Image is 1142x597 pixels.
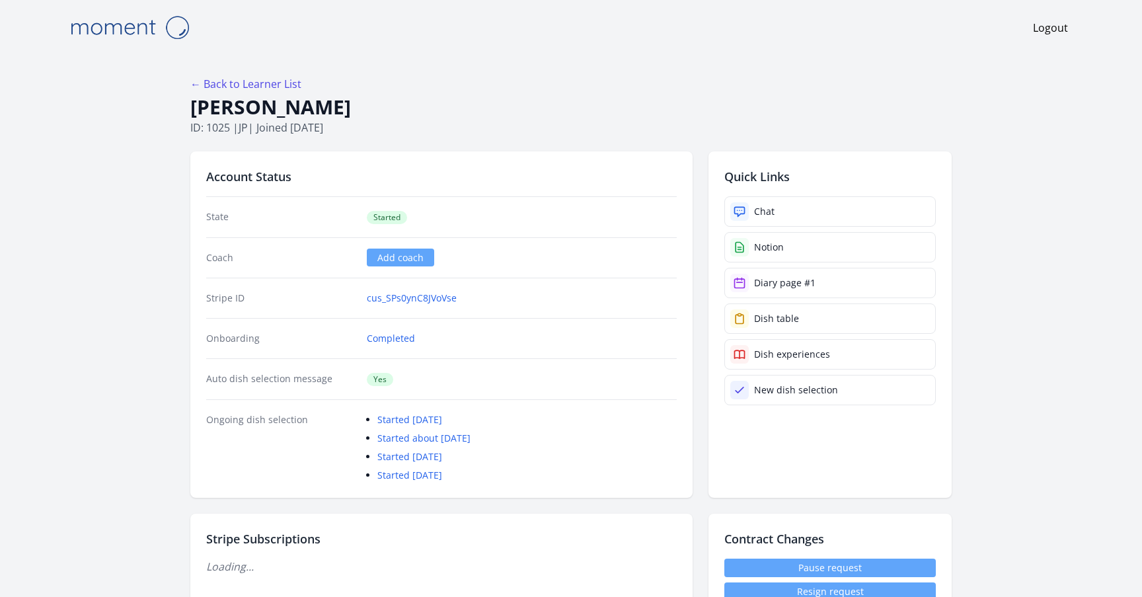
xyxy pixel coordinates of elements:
dt: Coach [206,251,356,264]
img: Moment [63,11,196,44]
a: Started about [DATE] [377,432,471,444]
a: Dish table [724,303,936,334]
a: Started [DATE] [377,469,442,481]
p: ID: 1025 | | Joined [DATE] [190,120,952,136]
a: Completed [367,332,415,345]
a: Chat [724,196,936,227]
span: Yes [367,373,393,386]
a: Dish experiences [724,339,936,370]
a: Started [DATE] [377,450,442,463]
h2: Account Status [206,167,677,186]
dt: Auto dish selection message [206,372,356,386]
a: Diary page #1 [724,268,936,298]
h2: Contract Changes [724,530,936,548]
p: Loading... [206,559,677,575]
div: Notion [754,241,784,254]
h2: Stripe Subscriptions [206,530,677,548]
a: cus_SPs0ynC8JVoVse [367,292,457,305]
dt: Stripe ID [206,292,356,305]
a: Logout [1033,20,1068,36]
div: Dish table [754,312,799,325]
a: Notion [724,232,936,262]
span: Started [367,211,407,224]
h2: Quick Links [724,167,936,186]
dt: Ongoing dish selection [206,413,356,482]
dt: State [206,210,356,224]
div: New dish selection [754,383,838,397]
a: New dish selection [724,375,936,405]
div: Diary page #1 [754,276,816,290]
h1: [PERSON_NAME] [190,95,952,120]
a: Add coach [367,249,434,266]
div: Chat [754,205,775,218]
span: jp [239,120,248,135]
a: Started [DATE] [377,413,442,426]
a: Pause request [724,559,936,577]
a: ← Back to Learner List [190,77,301,91]
div: Dish experiences [754,348,830,361]
dt: Onboarding [206,332,356,345]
